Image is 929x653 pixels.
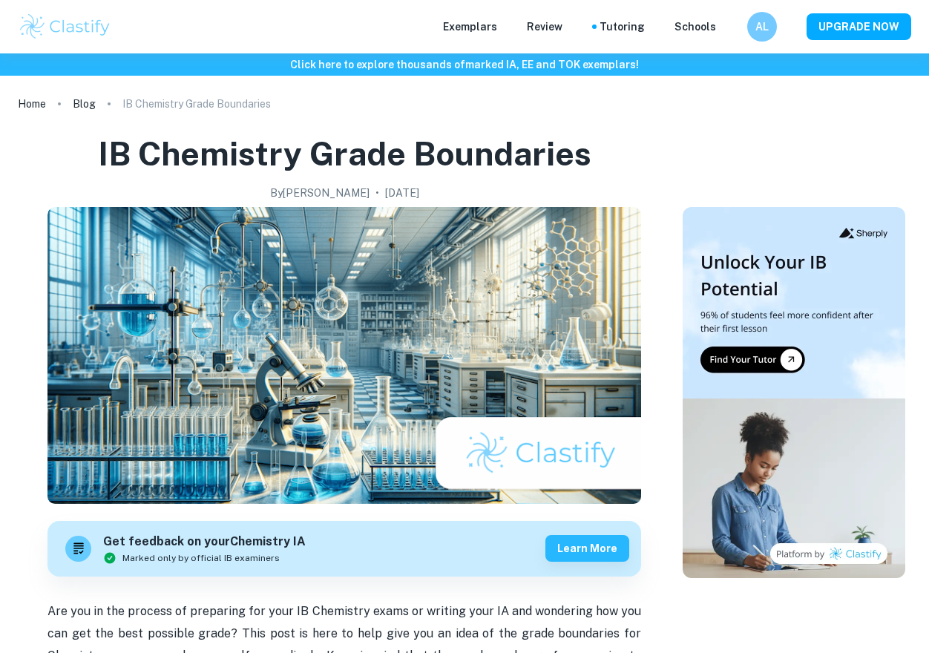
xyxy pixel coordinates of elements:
h6: AL [754,19,771,35]
p: Exemplars [443,19,497,35]
button: AL [747,12,777,42]
h2: [DATE] [385,185,419,201]
img: IB Chemistry Grade Boundaries cover image [47,207,641,504]
img: Clastify logo [18,12,112,42]
h6: Click here to explore thousands of marked IA, EE and TOK exemplars ! [3,56,926,73]
p: Review [527,19,562,35]
button: UPGRADE NOW [807,13,911,40]
a: Get feedback on yourChemistry IAMarked only by official IB examinersLearn more [47,521,641,577]
p: • [375,185,379,201]
a: Tutoring [600,19,645,35]
h2: By [PERSON_NAME] [270,185,370,201]
h1: IB Chemistry Grade Boundaries [98,132,591,176]
a: Schools [674,19,716,35]
p: IB Chemistry Grade Boundaries [122,96,271,112]
a: Home [18,93,46,114]
button: Learn more [545,535,629,562]
button: Help and Feedback [728,23,735,30]
h6: Get feedback on your Chemistry IA [103,533,306,551]
a: Blog [73,93,96,114]
img: Thumbnail [683,207,905,578]
span: Marked only by official IB examiners [122,551,280,565]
